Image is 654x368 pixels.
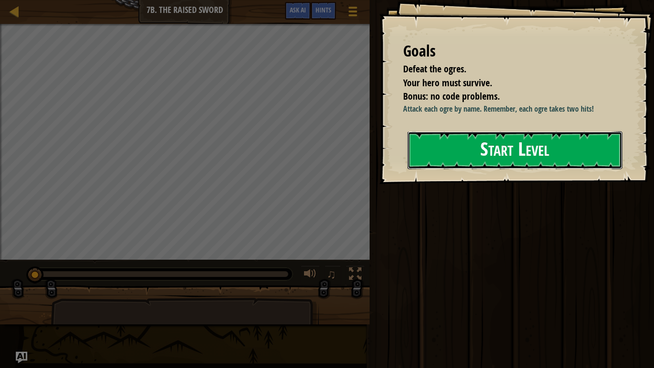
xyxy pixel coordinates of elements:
[301,265,320,285] button: Adjust volume
[391,62,618,76] li: Defeat the ogres.
[341,2,365,24] button: Show game menu
[403,90,500,103] span: Bonus: no code problems.
[346,265,365,285] button: Toggle fullscreen
[407,131,622,169] button: Start Level
[16,352,27,363] button: Ask AI
[403,76,492,89] span: Your hero must survive.
[391,76,618,90] li: Your hero must survive.
[403,40,620,62] div: Goals
[325,265,341,285] button: ♫
[403,103,620,115] p: Attack each ogre by name. Remember, each ogre takes two hits!
[285,2,311,20] button: Ask AI
[316,5,331,14] span: Hints
[327,267,336,281] span: ♫
[391,90,618,103] li: Bonus: no code problems.
[290,5,306,14] span: Ask AI
[403,62,466,75] span: Defeat the ogres.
